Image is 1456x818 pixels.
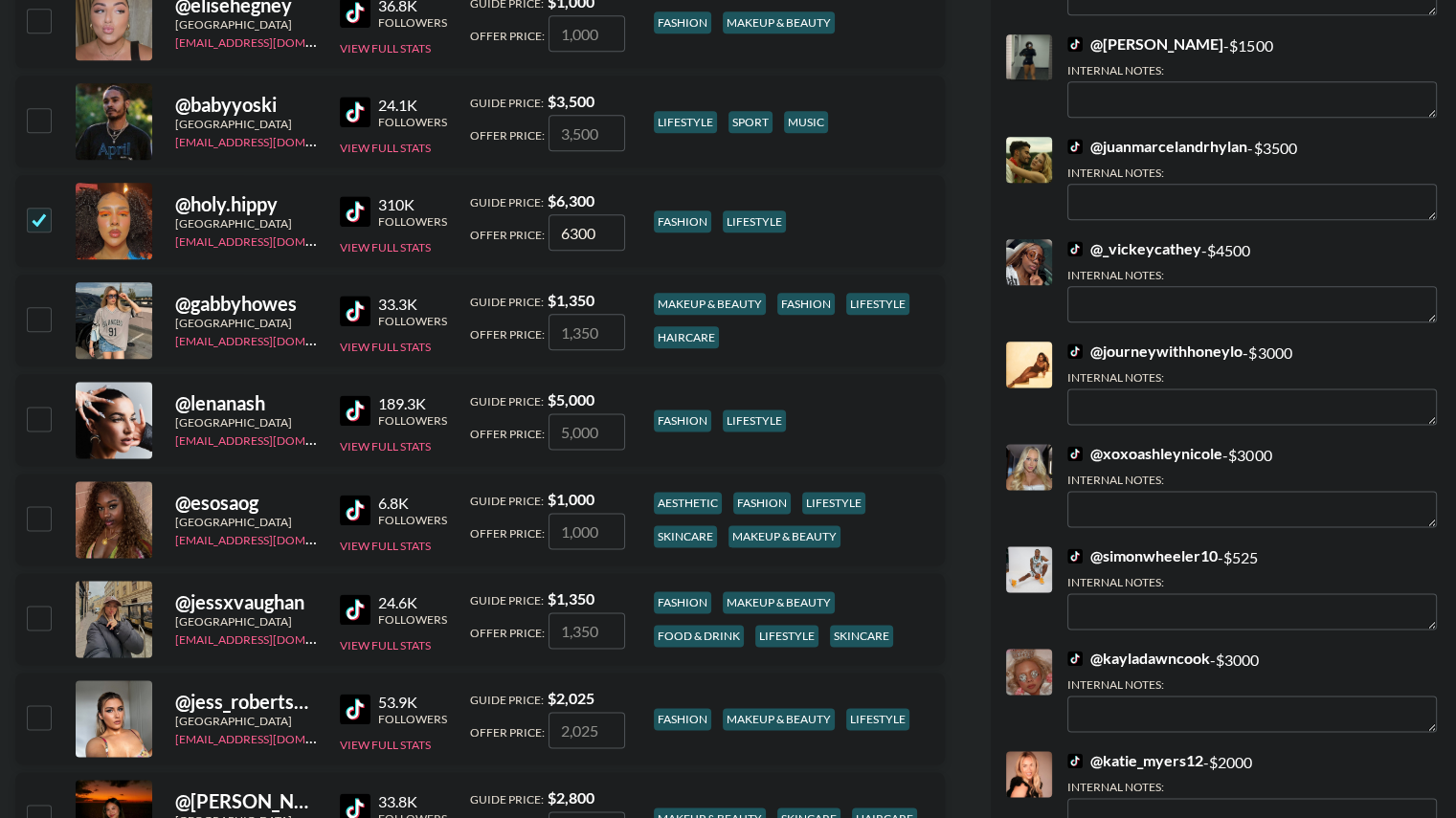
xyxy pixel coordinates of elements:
a: @_vickeycathey [1067,239,1201,258]
span: Guide Price: [470,295,544,309]
div: Internal Notes: [1067,268,1437,282]
div: @ babyyoski [175,93,317,117]
div: makeup & beauty [728,525,840,547]
strong: $ 5,000 [548,390,594,409]
img: TikTok [1067,36,1083,52]
strong: $ 3,500 [548,92,594,110]
div: lifestyle [723,409,786,431]
span: Offer Price: [470,228,545,242]
span: Guide Price: [470,195,544,210]
img: TikTok [1067,241,1083,256]
div: [GEOGRAPHIC_DATA] [175,17,317,32]
img: TikTok [1067,753,1083,768]
div: 24.1K [378,96,447,115]
div: fashion [654,210,711,232]
img: TikTok [1067,343,1083,359]
strong: $ 2,025 [548,689,594,707]
div: fashion [654,409,711,431]
div: Followers [378,712,447,726]
img: TikTok [1067,139,1083,154]
input: 6,300 [549,214,625,251]
span: Guide Price: [470,792,544,807]
div: [GEOGRAPHIC_DATA] [175,216,317,231]
div: @ holy.hippy [175,192,317,216]
button: View Full Stats [340,638,431,652]
a: [EMAIL_ADDRESS][DOMAIN_NAME] [175,131,368,149]
div: Followers [378,314,447,328]
div: 33.8K [378,792,447,811]
div: @ [PERSON_NAME].[GEOGRAPHIC_DATA] [175,789,317,813]
input: 2,025 [549,712,625,748]
div: 6.8K [378,494,447,513]
a: @journeywithhoneylo [1067,342,1243,361]
div: 33.3K [378,295,447,314]
div: 24.6K [378,593,447,612]
span: Offer Price: [470,327,545,342]
img: TikTok [340,395,370,426]
div: [GEOGRAPHIC_DATA] [175,614,317,629]
div: @ jess_roberts0250 [175,690,317,714]
a: [EMAIL_ADDRESS][DOMAIN_NAME] [175,231,368,249]
strong: $ 1,350 [548,589,594,608]
div: - $ 3000 [1067,649,1437,732]
div: Internal Notes: [1067,63,1437,77]
div: - $ 3500 [1067,137,1437,220]
span: Offer Price: [470,626,545,640]
div: [GEOGRAPHIC_DATA] [175,117,317,131]
strong: $ 2,800 [548,788,594,807]
a: @katie_myers12 [1067,751,1203,770]
div: makeup & beauty [654,293,766,315]
img: TikTok [340,296,370,326]
div: - $ 3000 [1067,342,1437,425]
div: food & drink [654,625,744,647]
div: Internal Notes: [1067,370,1437,385]
div: Internal Notes: [1067,575,1437,589]
div: - $ 1500 [1067,34,1437,118]
span: Offer Price: [470,29,545,43]
div: Followers [378,413,447,428]
div: makeup & beauty [723,11,835,33]
div: skincare [654,525,717,547]
button: View Full Stats [340,340,431,354]
a: [EMAIL_ADDRESS][DOMAIN_NAME] [175,32,368,50]
div: - $ 3000 [1067,444,1437,527]
a: [EMAIL_ADDRESS][DOMAIN_NAME] [175,330,368,348]
img: TikTok [340,495,370,525]
button: View Full Stats [340,539,431,553]
div: fashion [777,293,835,315]
div: Internal Notes: [1067,780,1437,794]
div: makeup & beauty [723,591,835,613]
img: TikTok [340,694,370,724]
a: @kayladawncook [1067,649,1210,668]
span: Offer Price: [470,725,545,740]
span: Offer Price: [470,128,545,143]
button: View Full Stats [340,240,431,254]
img: TikTok [1067,651,1083,666]
strong: $ 1,350 [548,291,594,309]
input: 1,000 [549,513,625,549]
button: View Full Stats [340,141,431,155]
input: 1,350 [549,314,625,350]
a: [EMAIL_ADDRESS][DOMAIN_NAME] [175,629,368,647]
div: Internal Notes: [1067,677,1437,692]
div: lifestyle [654,111,717,133]
div: fashion [654,591,711,613]
div: Internal Notes: [1067,473,1437,487]
span: Guide Price: [470,96,544,110]
img: TikTok [340,196,370,227]
button: View Full Stats [340,439,431,453]
div: 310K [378,195,447,214]
div: - $ 4500 [1067,239,1437,322]
div: lifestyle [846,293,909,315]
div: Followers [378,115,447,129]
div: - $ 525 [1067,546,1437,630]
button: View Full Stats [340,738,431,752]
div: fashion [654,708,711,730]
div: @ lenanash [175,391,317,415]
button: View Full Stats [340,41,431,55]
div: haircare [654,326,719,348]
span: Guide Price: [470,593,544,608]
div: 189.3K [378,394,447,413]
div: [GEOGRAPHIC_DATA] [175,714,317,728]
div: lifestyle [723,210,786,232]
